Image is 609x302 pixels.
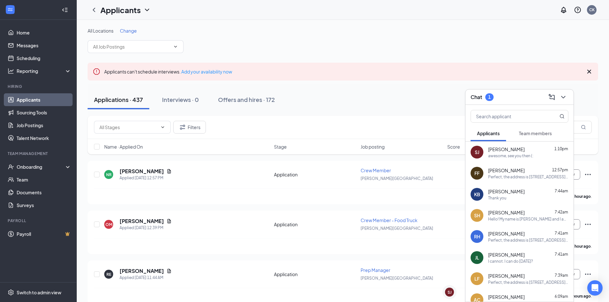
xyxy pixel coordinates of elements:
span: 7:41am [555,231,568,236]
div: OM [105,222,112,227]
svg: Document [167,169,172,174]
a: Home [17,26,71,39]
svg: Filter [179,123,186,131]
b: an hour ago [569,194,591,199]
div: Payroll [8,218,70,223]
svg: Document [167,268,172,274]
div: I cannot. I can do [DATE]? [488,259,533,264]
div: Application [274,271,357,277]
h3: Chat [471,94,482,101]
svg: MagnifyingGlass [581,125,586,130]
div: NR [106,172,112,177]
span: 7:41am [555,252,568,257]
div: Thank you [488,195,506,201]
h5: [PERSON_NAME] [120,267,164,275]
svg: Settings [8,289,14,296]
span: [PERSON_NAME] [488,209,525,216]
b: an hour ago [569,244,591,249]
div: Perfect, the address is [STREET_ADDRESS]. I will see you then :) [488,280,568,285]
a: Team [17,173,71,186]
span: [PERSON_NAME][GEOGRAPHIC_DATA] [361,276,433,281]
div: RE [106,272,111,277]
svg: Cross [585,68,593,75]
div: SJ [475,149,479,155]
span: Applicants can't schedule interviews. [104,69,232,74]
div: Perfect, the address is [STREET_ADDRESS]. I will see you then :) [488,174,568,180]
span: Stage [274,143,287,150]
span: Team members [519,130,552,136]
svg: ChevronDown [160,125,165,130]
span: 1:10pm [554,146,568,151]
span: [PERSON_NAME] [488,252,525,258]
div: Applied [DATE] 11:44 AM [120,275,172,281]
a: Job Postings [17,119,71,132]
svg: ChevronLeft [90,6,98,14]
span: [PERSON_NAME][GEOGRAPHIC_DATA] [361,176,433,181]
button: ChevronDown [558,92,568,102]
svg: Error [93,68,100,75]
span: [PERSON_NAME] [488,188,525,195]
div: Team Management [8,151,70,156]
span: Name · Applied On [104,143,143,150]
svg: Ellipses [584,171,592,178]
svg: ChevronDown [559,93,567,101]
div: SJ [448,290,452,295]
svg: QuestionInfo [574,6,582,14]
svg: Document [167,219,172,224]
a: Applicants [17,93,71,106]
span: Score [447,143,460,150]
div: Hiring [8,84,70,89]
svg: Ellipses [584,270,592,278]
span: Applicants [477,130,500,136]
svg: Collapse [62,7,68,13]
div: Hello! My name is [PERSON_NAME] and I am the Manager of [GEOGRAPHIC_DATA] location. I saw your ap... [488,216,568,222]
a: Messages [17,39,71,52]
span: 7:44am [555,189,568,193]
div: awesome, see you then (: [488,153,533,159]
svg: ChevronDown [173,44,178,49]
div: CK [589,7,595,12]
svg: ChevronDown [143,6,151,14]
button: Filter Filters [173,121,206,134]
svg: UserCheck [8,164,14,170]
div: Applications · 437 [94,96,143,104]
div: Switch to admin view [17,289,61,296]
span: 6:09am [555,294,568,299]
div: Onboarding [17,164,66,170]
span: [PERSON_NAME] [488,294,525,300]
span: Crew Member [361,167,391,173]
span: 12:57pm [552,167,568,172]
span: [PERSON_NAME] [488,273,525,279]
div: Reporting [17,68,72,74]
span: Job posting [361,143,385,150]
h1: Applicants [100,4,141,15]
span: All Locations [88,28,113,34]
div: RH [474,233,480,240]
svg: Notifications [560,6,567,14]
span: Change [120,28,137,34]
div: Applied [DATE] 12:57 PM [120,175,172,181]
svg: MagnifyingGlass [559,114,565,119]
div: Perfect, the address is [STREET_ADDRESS]. I will see you then :) [488,237,568,243]
input: Search applicant [471,110,547,122]
div: Open Intercom Messenger [587,280,603,296]
span: [PERSON_NAME] [488,146,525,152]
svg: Ellipses [584,221,592,228]
div: Offers and hires · 172 [218,96,275,104]
svg: WorkstreamLogo [7,6,13,13]
div: JL [475,254,479,261]
button: ComposeMessage [547,92,557,102]
div: Application [274,221,357,228]
div: 1 [488,94,491,100]
input: All Stages [99,124,158,131]
span: [PERSON_NAME] [488,167,525,174]
div: SH [474,212,480,219]
span: 7:39am [555,273,568,278]
div: FF [474,170,480,176]
a: PayrollCrown [17,228,71,240]
div: LF [474,275,480,282]
a: Sourcing Tools [17,106,71,119]
input: All Job Postings [93,43,170,50]
a: Scheduling [17,52,71,65]
div: Interviews · 0 [162,96,199,104]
